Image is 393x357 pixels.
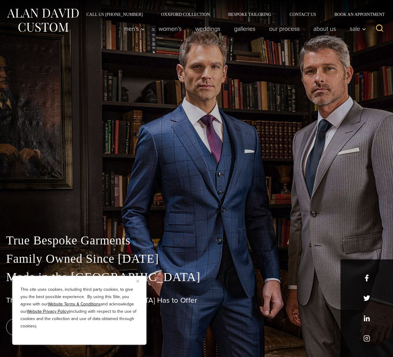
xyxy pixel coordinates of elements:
a: Website Terms & Conditions [48,301,101,307]
button: View Search Form [372,21,387,36]
h1: The Best Custom Suits [GEOGRAPHIC_DATA] Has to Offer [6,296,387,305]
a: Bespoke Tailoring [219,12,280,16]
a: About Us [307,23,343,35]
a: book an appointment [6,319,92,336]
a: Website Privacy Policy [27,308,69,315]
span: Sale [350,26,366,32]
span: Men’s [124,26,145,32]
p: This site uses cookies, including third party cookies, to give you the best possible experience. ... [20,286,138,330]
a: Oxxford Collection [152,12,219,16]
a: weddings [189,23,227,35]
img: Close [136,280,139,283]
p: True Bespoke Garments Family Owned Since [DATE] Made in the [GEOGRAPHIC_DATA] [6,231,387,286]
a: Our Process [262,23,307,35]
a: Women’s [152,23,189,35]
nav: Secondary Navigation [77,12,387,16]
button: Close [136,277,144,285]
img: Alan David Custom [6,7,79,34]
a: Galleries [227,23,262,35]
a: Contact Us [280,12,325,16]
a: Book an Appointment [325,12,387,16]
nav: Primary Navigation [117,23,370,35]
a: Call Us [PHONE_NUMBER] [77,12,152,16]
